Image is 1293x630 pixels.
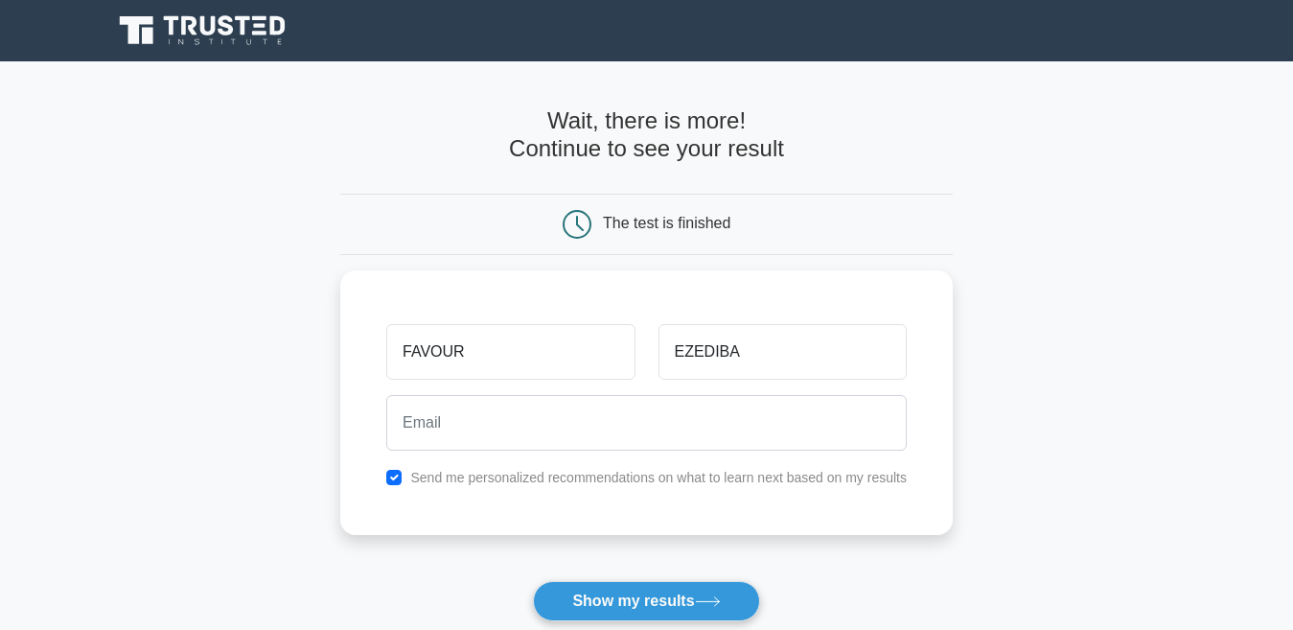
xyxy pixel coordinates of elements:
[658,324,907,380] input: Last name
[533,581,759,621] button: Show my results
[603,215,730,231] div: The test is finished
[386,395,907,451] input: Email
[386,324,635,380] input: First name
[410,470,907,485] label: Send me personalized recommendations on what to learn next based on my results
[340,107,953,163] h4: Wait, there is more! Continue to see your result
